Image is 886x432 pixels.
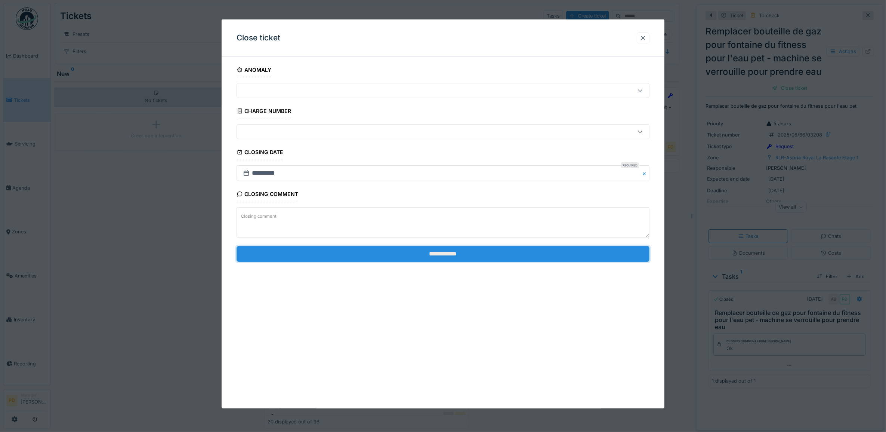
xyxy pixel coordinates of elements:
[237,105,291,118] div: Charge number
[641,165,649,181] button: Close
[237,189,299,201] div: Closing comment
[621,162,639,168] div: Required
[240,212,278,221] label: Closing comment
[237,33,280,43] h3: Close ticket
[237,147,284,159] div: Closing date
[237,64,272,77] div: Anomaly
